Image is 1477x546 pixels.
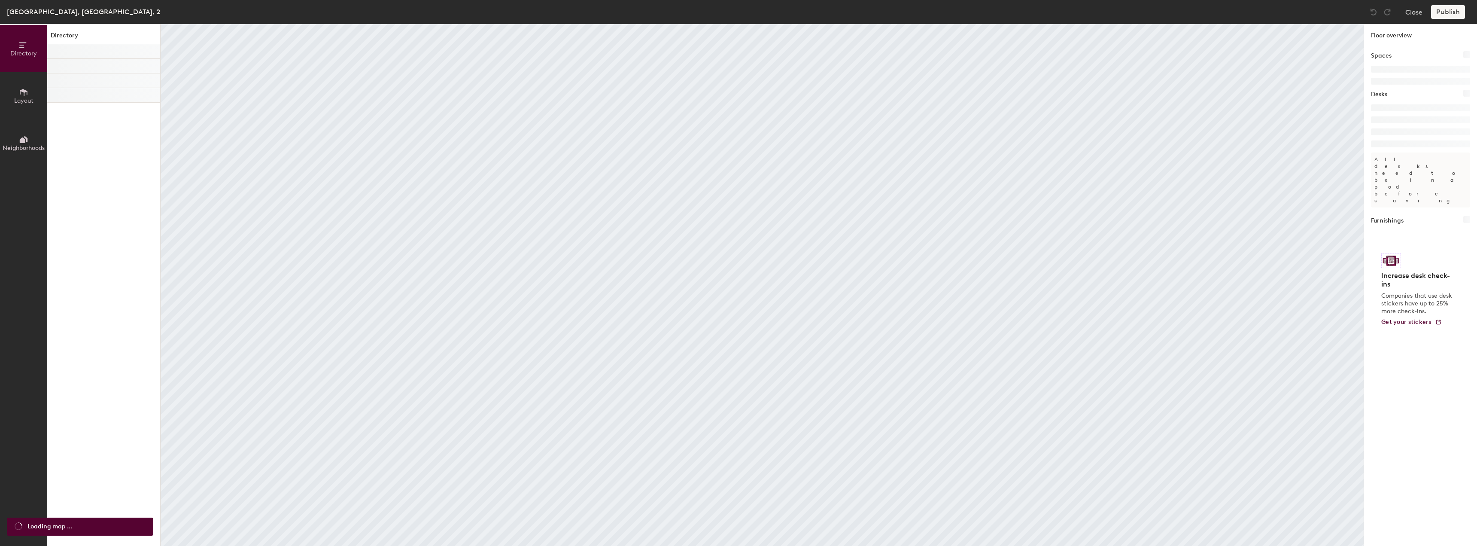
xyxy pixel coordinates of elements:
[14,97,33,104] span: Layout
[7,6,160,17] div: [GEOGRAPHIC_DATA], [GEOGRAPHIC_DATA], 2
[1371,153,1470,207] p: All desks need to be in a pod before saving
[10,50,37,57] span: Directory
[47,31,160,44] h1: Directory
[161,24,1364,546] canvas: Map
[1371,90,1387,99] h1: Desks
[3,144,45,152] span: Neighborhoods
[1364,24,1477,44] h1: Floor overview
[1371,51,1392,61] h1: Spaces
[1381,271,1455,289] h4: Increase desk check-ins
[1381,253,1401,268] img: Sticker logo
[1369,8,1378,16] img: Undo
[1381,292,1455,315] p: Companies that use desk stickers have up to 25% more check-ins.
[1381,318,1431,326] span: Get your stickers
[1383,8,1392,16] img: Redo
[1371,216,1404,226] h1: Furnishings
[1381,319,1442,326] a: Get your stickers
[1405,5,1422,19] button: Close
[27,522,72,531] span: Loading map ...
